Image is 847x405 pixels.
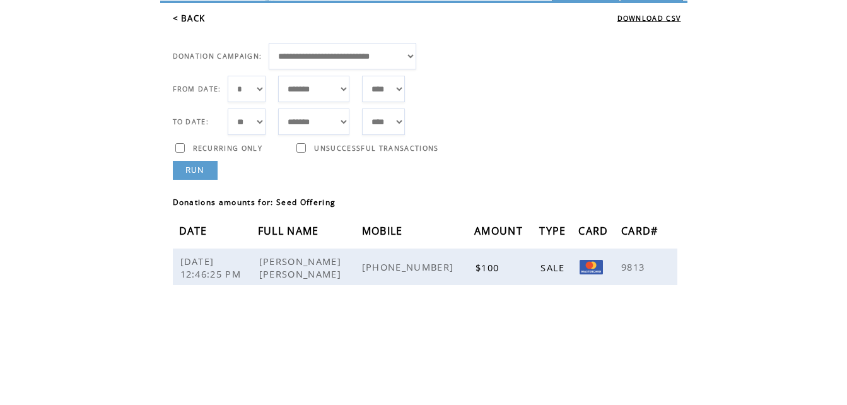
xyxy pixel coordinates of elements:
[179,226,211,234] a: DATE
[621,261,648,273] span: 9813
[179,221,211,244] span: DATE
[362,261,457,273] span: [PHONE_NUMBER]
[578,221,611,244] span: CARD
[580,260,603,274] img: Mastercard
[476,261,502,274] span: $100
[621,221,662,244] span: CARD#
[474,221,526,244] span: AMOUNT
[362,221,406,244] span: MOBILE
[540,261,568,274] span: SALE
[617,14,681,23] a: DOWNLOAD CSV
[258,226,322,234] a: FULL NAME
[173,52,262,61] span: DONATION CAMPAIGN:
[193,144,263,153] span: RECURRING ONLY
[173,85,221,93] span: FROM DATE:
[362,226,406,234] a: MOBILE
[258,221,322,244] span: FULL NAME
[173,13,206,24] a: < BACK
[474,226,526,234] a: AMOUNT
[259,255,344,280] span: [PERSON_NAME] [PERSON_NAME]
[621,226,662,234] a: CARD#
[539,226,569,234] a: TYPE
[180,255,245,280] span: [DATE] 12:46:25 PM
[173,117,209,126] span: TO DATE:
[314,144,438,153] span: UNSUCCESSFUL TRANSACTIONS
[578,226,611,234] a: CARD
[539,221,569,244] span: TYPE
[173,197,336,208] span: Donations amounts for: Seed Offering
[173,161,218,180] a: RUN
